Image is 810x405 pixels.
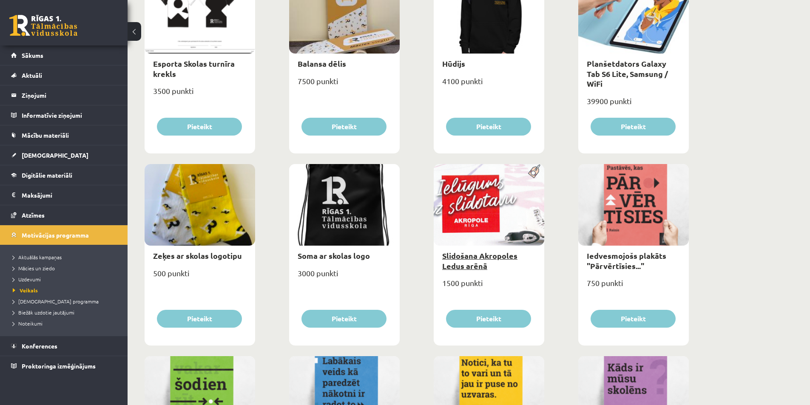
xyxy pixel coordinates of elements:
a: Mācību materiāli [11,125,117,145]
div: 750 punkti [578,276,689,297]
span: [DEMOGRAPHIC_DATA] programma [13,298,99,305]
span: Mācies un ziedo [13,265,55,272]
img: Populāra prece [525,164,544,178]
a: Esporta Skolas turnīra krekls [153,59,235,78]
a: Biežāk uzdotie jautājumi [13,309,119,316]
a: [DEMOGRAPHIC_DATA] programma [13,297,119,305]
legend: Ziņojumi [22,85,117,105]
a: Proktoringa izmēģinājums [11,356,117,376]
span: Mācību materiāli [22,131,69,139]
span: Konferences [22,342,57,350]
a: Sākums [11,45,117,65]
a: Informatīvie ziņojumi [11,105,117,125]
a: Uzdevumi [13,275,119,283]
a: Slidošana Akropoles Ledus arēnā [442,251,517,270]
legend: Maksājumi [22,185,117,205]
a: Soma ar skolas logo [298,251,370,261]
span: Proktoringa izmēģinājums [22,362,96,370]
a: [DEMOGRAPHIC_DATA] [11,145,117,165]
div: 3000 punkti [289,266,400,287]
div: 4100 punkti [434,74,544,95]
span: Uzdevumi [13,276,41,283]
button: Pieteikt [301,310,387,328]
a: Aktuālās kampaņas [13,253,119,261]
a: Mācies un ziedo [13,264,119,272]
a: Aktuāli [11,65,117,85]
span: [DEMOGRAPHIC_DATA] [22,151,88,159]
a: Zeķes ar skolas logotipu [153,251,242,261]
div: 500 punkti [145,266,255,287]
a: Maksājumi [11,185,117,205]
span: Motivācijas programma [22,231,89,239]
span: Sākums [22,51,43,59]
button: Pieteikt [591,118,676,136]
a: Balansa dēlis [298,59,346,68]
button: Pieteikt [157,310,242,328]
span: Veikals [13,287,38,294]
span: Aktuālās kampaņas [13,254,62,261]
a: Planšetdators Galaxy Tab S6 Lite, Samsung / WiFi [587,59,668,88]
a: Rīgas 1. Tālmācības vidusskola [9,15,77,36]
span: Noteikumi [13,320,43,327]
a: Noteikumi [13,320,119,327]
button: Pieteikt [157,118,242,136]
button: Pieteikt [446,310,531,328]
a: Atzīmes [11,205,117,225]
a: Iedvesmojošs plakāts "Pārvērtīsies..." [587,251,666,270]
span: Digitālie materiāli [22,171,72,179]
button: Pieteikt [446,118,531,136]
button: Pieteikt [301,118,387,136]
a: Digitālie materiāli [11,165,117,185]
div: 3500 punkti [145,84,255,105]
div: 39900 punkti [578,94,689,115]
legend: Informatīvie ziņojumi [22,105,117,125]
span: Atzīmes [22,211,45,219]
a: Konferences [11,336,117,356]
a: Ziņojumi [11,85,117,105]
span: Biežāk uzdotie jautājumi [13,309,74,316]
a: Motivācijas programma [11,225,117,245]
span: Aktuāli [22,71,42,79]
div: 7500 punkti [289,74,400,95]
div: 1500 punkti [434,276,544,297]
a: Veikals [13,286,119,294]
button: Pieteikt [591,310,676,328]
a: Hūdijs [442,59,465,68]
